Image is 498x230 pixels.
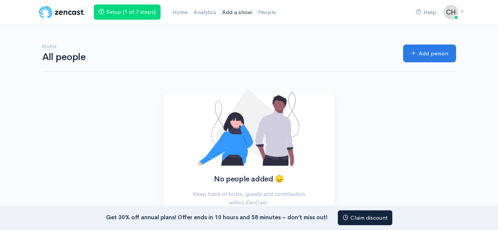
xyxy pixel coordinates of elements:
[338,210,392,226] a: Claim discount
[169,4,191,20] a: Home
[106,213,327,220] strong: Get 30% off annual plans! Offer ends in 10 hours and 58 minutes – don’t miss out!
[255,4,279,20] a: People
[191,4,219,20] a: Analytics
[443,5,458,20] img: ...
[186,175,313,183] h2: No people added 😞
[38,5,85,20] img: ZenCast Logo
[42,45,394,49] h6: People
[413,4,439,20] a: Help
[219,4,255,20] a: Add a show
[186,190,313,207] p: Keep track of hosts, guests and contributors within ZenCast.
[403,45,456,63] a: Add person
[94,4,161,20] a: Setup (1 of 7 steps)
[198,88,299,166] img: No people added
[42,52,394,63] h1: All people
